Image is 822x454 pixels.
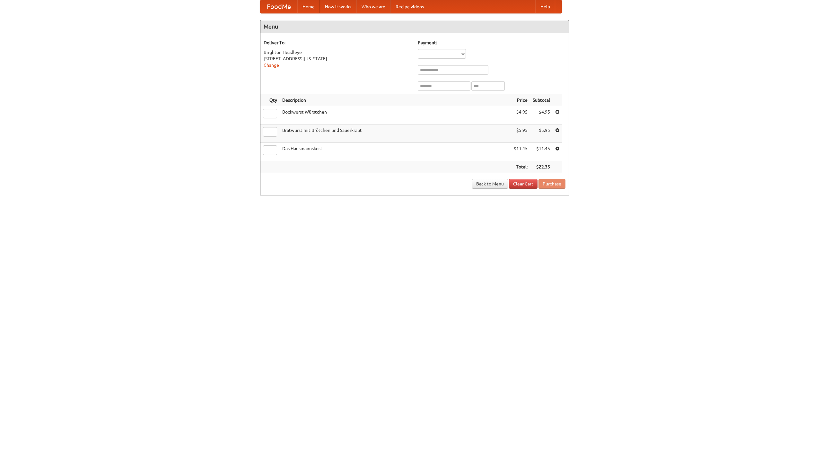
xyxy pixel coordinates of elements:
[280,143,511,161] td: Das Hausmannskost
[530,94,553,106] th: Subtotal
[280,124,511,143] td: Bratwurst mit Brötchen und Sauerkraut
[535,0,555,13] a: Help
[260,20,569,33] h4: Menu
[260,94,280,106] th: Qty
[356,0,390,13] a: Who we are
[511,94,530,106] th: Price
[264,49,411,56] div: Brighton Headleye
[538,179,565,189] button: Purchase
[511,124,530,143] td: $5.95
[280,94,511,106] th: Description
[511,143,530,161] td: $11.45
[418,39,565,46] h5: Payment:
[264,39,411,46] h5: Deliver To:
[390,0,429,13] a: Recipe videos
[509,179,538,189] a: Clear Cart
[320,0,356,13] a: How it works
[530,161,553,173] th: $22.35
[511,106,530,124] td: $4.95
[297,0,320,13] a: Home
[530,143,553,161] td: $11.45
[530,106,553,124] td: $4.95
[264,63,279,68] a: Change
[280,106,511,124] td: Bockwurst Würstchen
[530,124,553,143] td: $5.95
[264,56,411,62] div: [STREET_ADDRESS][US_STATE]
[260,0,297,13] a: FoodMe
[511,161,530,173] th: Total:
[472,179,508,189] a: Back to Menu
